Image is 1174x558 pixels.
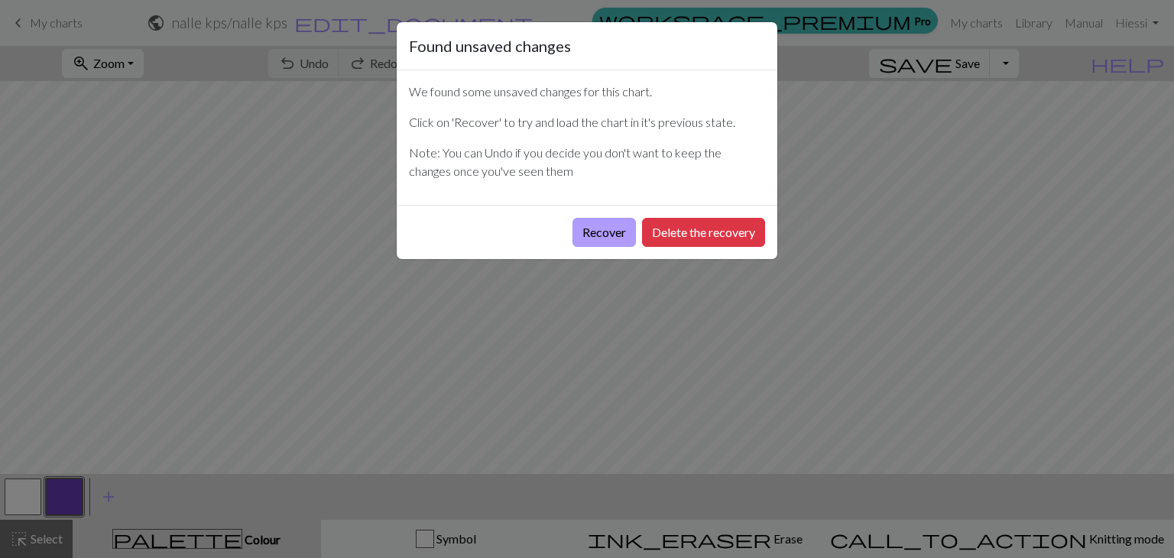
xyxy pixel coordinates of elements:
[572,218,636,247] button: Recover
[409,34,571,57] h5: Found unsaved changes
[409,144,765,180] p: Note: You can Undo if you decide you don't want to keep the changes once you've seen them
[409,83,765,101] p: We found some unsaved changes for this chart.
[409,113,765,131] p: Click on 'Recover' to try and load the chart in it's previous state.
[642,218,765,247] button: Delete the recovery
